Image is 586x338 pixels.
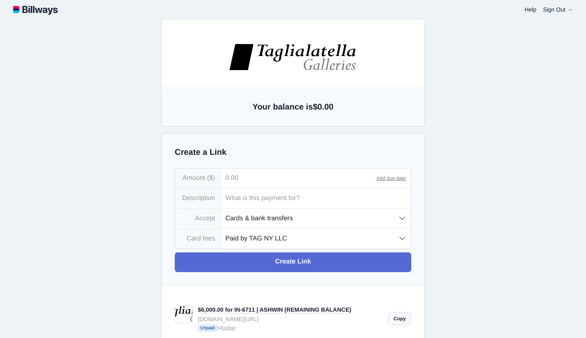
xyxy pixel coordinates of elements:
[198,324,383,333] small: 8d
[175,189,220,208] div: Description
[543,6,573,13] a: Sign Out
[222,326,235,331] a: Delete
[198,306,351,313] a: $6,000.00 for IN-6711 | ASHWIN (REMAINING BALANCE)
[175,229,220,249] div: Card fees
[198,324,217,332] span: Unpaid
[175,168,220,188] div: Amount ($)
[313,103,333,112] span: $0.00
[525,6,537,13] a: Help
[13,4,58,15] img: logotype.svg
[175,209,220,228] div: Accept
[198,315,383,324] div: [DOMAIN_NAME][URL]
[228,43,358,71] img: images%2Flogos%2FNHEjR4F79tOipA5cvDi8LzgAg5H3-logo.jpg
[220,168,377,188] input: 0.00
[175,252,411,272] a: Create Link
[388,312,411,325] a: Copy
[377,175,406,181] a: Add due date
[175,147,411,158] h2: Create a Link
[220,189,411,208] input: What is this payment for?
[175,101,411,113] h2: Your balance is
